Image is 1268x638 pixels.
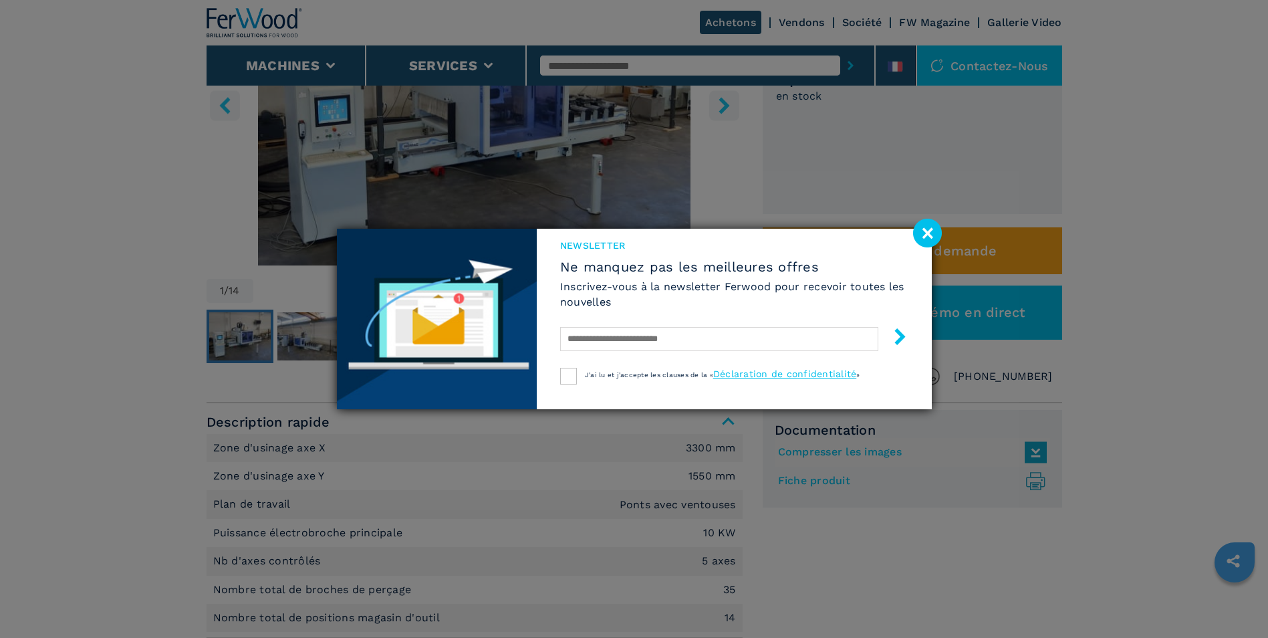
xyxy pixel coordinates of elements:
span: Ne manquez pas les meilleures offres [560,259,908,275]
img: Newsletter image [337,229,537,409]
a: Déclaration de confidentialité [713,368,857,379]
span: » [856,371,860,379]
span: Newsletter [560,239,908,252]
span: J'ai lu et j'accepte les clauses de la « [585,371,713,379]
button: submit-button [878,323,908,354]
h6: Inscrivez-vous à la newsletter Ferwood pour recevoir toutes les nouvelles [560,279,908,310]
